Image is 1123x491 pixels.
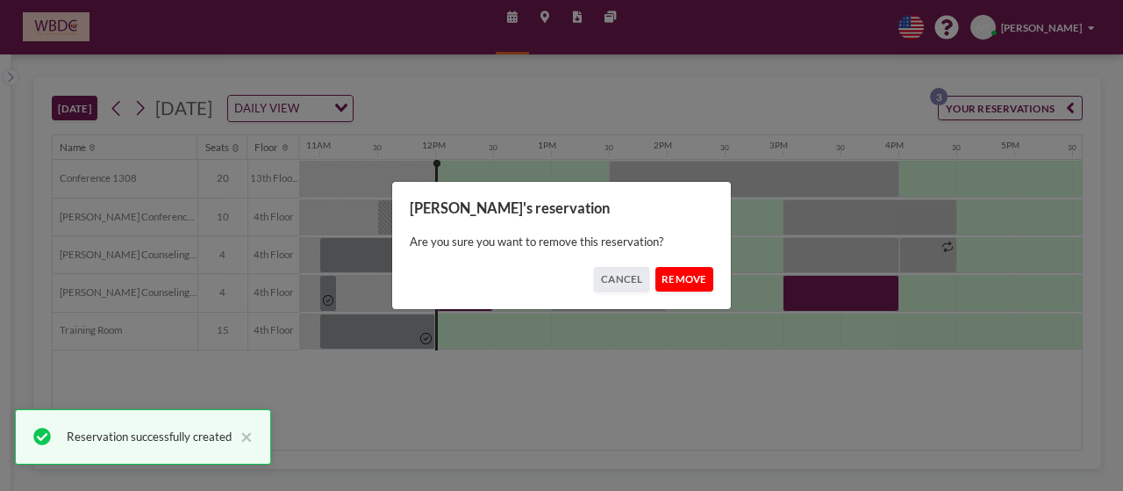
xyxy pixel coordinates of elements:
button: CANCEL [594,267,649,292]
button: REMOVE [655,267,714,292]
button: close [232,426,253,447]
p: Are you sure you want to remove this reservation? [410,235,713,249]
h3: [PERSON_NAME]'s reservation [410,199,713,218]
div: Reservation successfully created [67,426,232,447]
